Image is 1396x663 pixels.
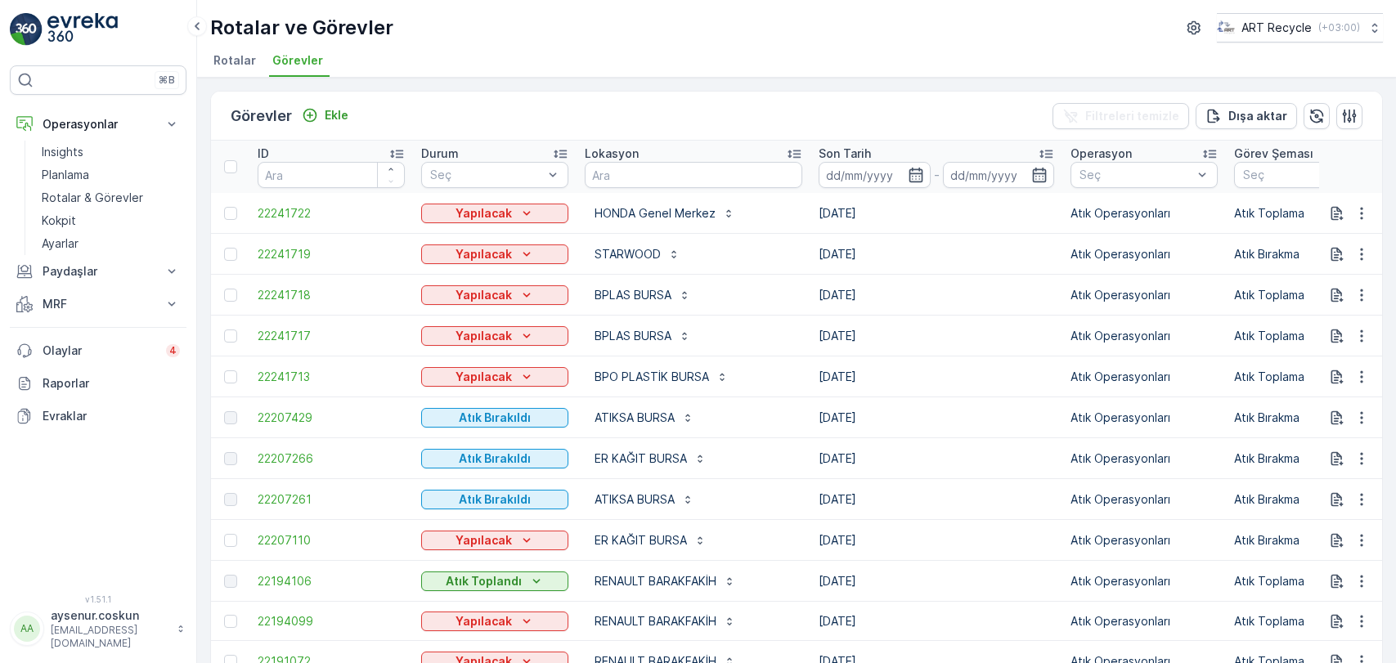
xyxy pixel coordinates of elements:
[421,408,568,428] button: Atık Bırakıldı
[10,367,186,400] a: Raporlar
[35,164,186,186] a: Planlama
[810,193,1062,234] td: [DATE]
[258,410,405,426] span: 22207429
[1071,573,1218,589] p: Atık Operasyonları
[810,234,1062,275] td: [DATE]
[224,615,237,628] div: Toggle Row Selected
[1071,410,1218,426] p: Atık Operasyonları
[169,344,177,357] p: 4
[1071,205,1218,222] p: Atık Operasyonları
[810,602,1062,641] td: [DATE]
[585,200,745,226] button: HONDA Genel Merkez
[810,479,1062,520] td: [DATE]
[1071,246,1218,262] p: Atık Operasyonları
[258,573,405,589] span: 22194106
[819,162,931,188] input: dd/mm/yyyy
[421,490,568,509] button: Atık Bırakıldı
[595,573,716,589] p: RENAULT BARAKFAKİH
[585,608,746,634] button: RENAULT BARAKFAKİH
[810,520,1062,561] td: [DATE]
[810,275,1062,316] td: [DATE]
[42,144,83,160] p: Insights
[159,74,175,87] p: ⌘B
[1234,613,1381,629] p: Atık Toplama
[943,162,1055,188] input: dd/mm/yyyy
[421,204,568,223] button: Yapılacak
[258,287,405,303] a: 22241718
[224,248,237,261] div: Toggle Row Selected
[585,162,802,188] input: Ara
[595,246,661,262] p: STARWOOD
[258,532,405,549] span: 22207110
[1234,450,1381,467] p: Atık Bırakma
[10,594,186,604] span: v 1.51.1
[10,255,186,288] button: Paydaşlar
[258,246,405,262] a: 22241719
[258,146,269,162] p: ID
[421,326,568,346] button: Yapılacak
[47,13,118,46] img: logo_light-DOdMpM7g.png
[258,491,405,508] span: 22207261
[421,611,568,631] button: Yapılacak
[456,287,512,303] p: Yapılacak
[456,369,512,385] p: Yapılacak
[595,369,709,385] p: BPO PLASTİK BURSA
[35,232,186,255] a: Ayarlar
[258,450,405,467] span: 22207266
[810,561,1062,602] td: [DATE]
[421,285,568,305] button: Yapılacak
[258,369,405,385] a: 22241713
[446,573,522,589] p: Atık Toplandı
[1234,246,1381,262] p: Atık Bırakma
[810,397,1062,438] td: [DATE]
[595,287,671,303] p: BPLAS BURSA
[1071,369,1218,385] p: Atık Operasyonları
[819,146,871,162] p: Son Tarih
[1234,410,1381,426] p: Atık Bırakma
[1071,532,1218,549] p: Atık Operasyonları
[224,329,237,343] div: Toggle Row Selected
[585,364,738,390] button: BPO PLASTİK BURSA
[595,491,675,508] p: ATIKSA BURSA
[1234,369,1381,385] p: Atık Toplama
[1071,146,1132,162] p: Operasyon
[51,624,168,650] p: [EMAIL_ADDRESS][DOMAIN_NAME]
[810,356,1062,397] td: [DATE]
[43,296,154,312] p: MRF
[1243,167,1356,183] p: Seç
[1071,328,1218,344] p: Atık Operasyonları
[231,105,292,128] p: Görevler
[258,613,405,629] a: 22194099
[459,491,531,508] p: Atık Bırakıldı
[224,493,237,506] div: Toggle Row Selected
[1234,287,1381,303] p: Atık Toplama
[585,241,690,267] button: STARWOOD
[258,205,405,222] a: 22241722
[595,532,687,549] p: ER KAĞIT BURSA
[595,328,671,344] p: BPLAS BURSA
[1071,450,1218,467] p: Atık Operasyonları
[10,108,186,141] button: Operasyonlar
[456,613,512,629] p: Yapılacak
[585,446,716,472] button: ER KAĞIT BURSA
[224,370,237,383] div: Toggle Row Selected
[224,534,237,547] div: Toggle Row Selected
[1234,328,1381,344] p: Atık Toplama
[1217,13,1383,43] button: ART Recycle(+03:00)
[456,246,512,262] p: Yapılacak
[35,141,186,164] a: Insights
[421,367,568,387] button: Yapılacak
[35,209,186,232] a: Kokpit
[1234,205,1381,222] p: Atık Toplama
[595,450,687,467] p: ER KAĞIT BURSA
[1071,287,1218,303] p: Atık Operasyonları
[10,288,186,320] button: MRF
[1071,491,1218,508] p: Atık Operasyonları
[421,449,568,468] button: Atık Bırakıldı
[1234,573,1381,589] p: Atık Toplama
[595,410,675,426] p: ATIKSA BURSA
[224,411,237,424] div: Toggle Row Selected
